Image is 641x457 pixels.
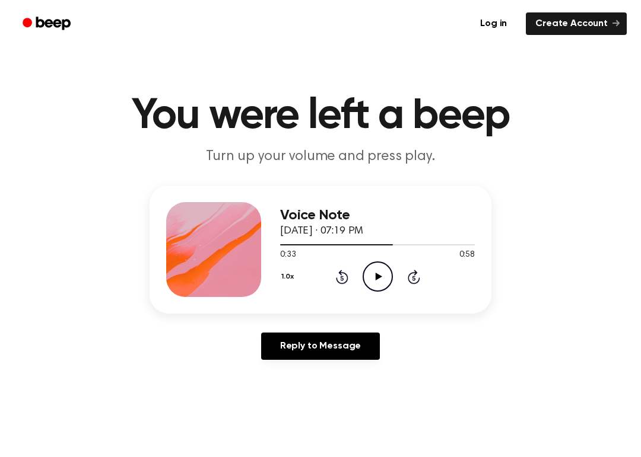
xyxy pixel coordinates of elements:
span: 0:58 [459,249,475,261]
a: Log in [468,10,519,37]
span: [DATE] · 07:19 PM [280,226,363,237]
button: 1.0x [280,267,298,287]
h1: You were left a beep [17,95,624,138]
h3: Voice Note [280,207,475,223]
a: Create Account [526,12,627,35]
span: 0:33 [280,249,296,261]
a: Beep [14,12,81,36]
p: Turn up your volume and press play. [93,147,548,167]
a: Reply to Message [261,333,380,360]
